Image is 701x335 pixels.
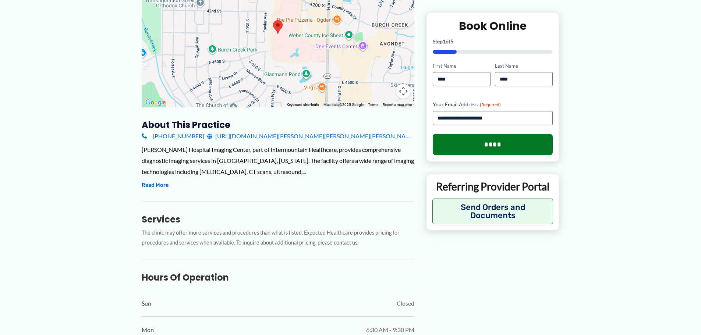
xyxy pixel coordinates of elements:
img: Google [144,98,168,107]
a: Terms (opens in new tab) [368,103,378,107]
span: 1 [443,38,446,44]
a: [URL][DOMAIN_NAME][PERSON_NAME][PERSON_NAME][PERSON_NAME] [207,131,414,142]
span: 5 [450,38,453,44]
span: Closed [397,298,414,309]
span: Sun [142,298,151,309]
div: [PERSON_NAME] Hospital Imaging Center, part of Intermountain Healthcare, provides comprehensive d... [142,144,414,177]
p: Step of [433,39,553,44]
label: First Name [433,62,491,69]
a: Open this area in Google Maps (opens a new window) [144,98,168,107]
p: Referring Provider Portal [432,180,553,193]
button: Map camera controls [396,84,411,99]
button: Read More [142,181,169,190]
button: Keyboard shortcuts [287,102,319,107]
h3: Hours of Operation [142,272,414,283]
a: [PHONE_NUMBER] [142,131,204,142]
span: (Required) [480,102,501,107]
a: Report a map error [383,103,412,107]
p: The clinic may offer more services and procedures than what is listed. Expected Healthcare provid... [142,228,414,248]
label: Last Name [495,62,553,69]
h3: Services [142,214,414,225]
label: Your Email Address [433,101,553,108]
h3: About this practice [142,119,414,131]
h2: Book Online [433,18,553,33]
button: Send Orders and Documents [432,199,553,224]
span: Map data ©2025 Google [323,103,364,107]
